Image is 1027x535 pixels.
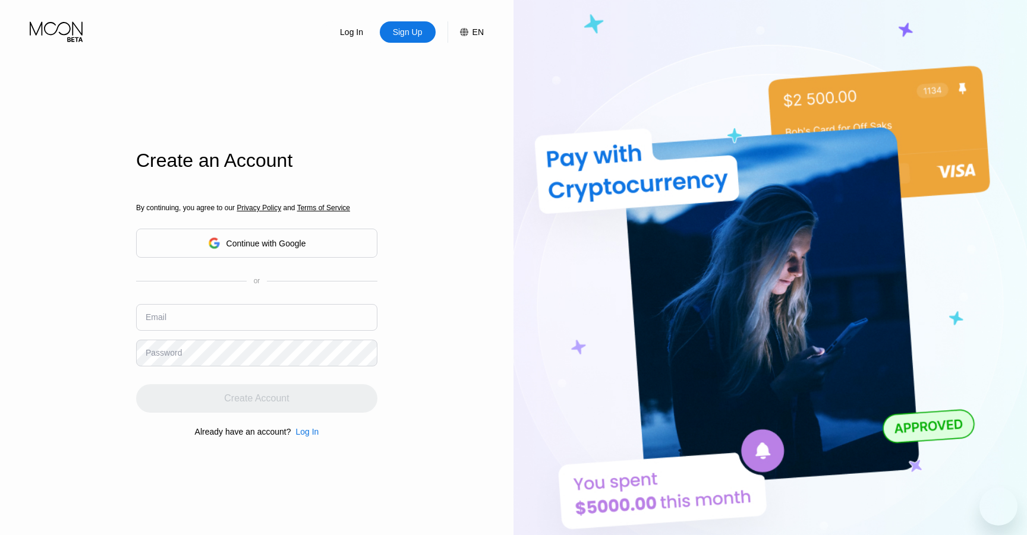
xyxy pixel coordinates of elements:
[297,204,350,212] span: Terms of Service
[226,239,306,248] div: Continue with Google
[254,277,260,285] div: or
[237,204,281,212] span: Privacy Policy
[136,204,377,212] div: By continuing, you agree to our
[979,487,1017,525] iframe: Button to launch messaging window
[291,427,319,436] div: Log In
[448,21,484,43] div: EN
[339,26,364,38] div: Log In
[392,26,424,38] div: Sign Up
[136,229,377,258] div: Continue with Google
[295,427,319,436] div: Log In
[281,204,297,212] span: and
[472,27,484,37] div: EN
[146,348,182,357] div: Password
[380,21,436,43] div: Sign Up
[324,21,380,43] div: Log In
[136,150,377,172] div: Create an Account
[146,312,166,322] div: Email
[195,427,291,436] div: Already have an account?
